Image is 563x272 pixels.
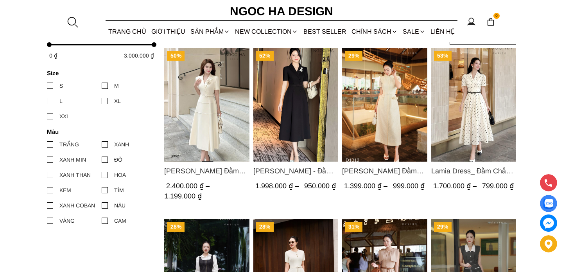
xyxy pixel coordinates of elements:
a: Product image - Lamia Dress_ Đầm Chấm Bi Cổ Vest Màu Kem D1003 [431,48,516,162]
span: Lamia Dress_ Đầm Chấm Bi Cổ Vest Màu Kem D1003 [431,166,516,177]
span: 999.000 ₫ [393,182,425,190]
img: img-CART-ICON-ksit0nf1 [486,18,495,26]
div: XANH [114,140,129,149]
span: 0 ₫ [49,52,57,59]
div: KEM [59,186,71,195]
span: 1.199.000 ₫ [164,192,202,200]
span: 0 [493,13,500,19]
a: NEW COLLECTION [233,21,301,42]
img: Catherine Dress_ Đầm Ren Đính Hoa Túi Màu Kem D1012 [342,48,427,162]
div: SẢN PHẨM [188,21,233,42]
a: Link to Irene Dress - Đầm Vest Dáng Xòe Kèm Đai D713 [253,166,339,177]
h4: Size [47,70,151,76]
div: XXL [59,112,70,121]
img: Display image [543,199,553,209]
span: [PERSON_NAME] - Đầm Vest Dáng Xòe Kèm Đai D713 [253,166,339,177]
span: 1.700.000 ₫ [433,182,479,190]
a: GIỚI THIỆU [149,21,188,42]
div: M [114,81,119,90]
img: Louisa Dress_ Đầm Cổ Vest Cài Hoa Tùng May Gân Nổi Kèm Đai Màu Bee D952 [164,48,249,162]
a: Ngoc Ha Design [223,2,340,21]
a: Product image - Catherine Dress_ Đầm Ren Đính Hoa Túi Màu Kem D1012 [342,48,427,162]
a: Link to Catherine Dress_ Đầm Ren Đính Hoa Túi Màu Kem D1012 [342,166,427,177]
a: Link to Louisa Dress_ Đầm Cổ Vest Cài Hoa Tùng May Gân Nổi Kèm Đai Màu Bee D952 [164,166,249,177]
div: TÍM [114,186,124,195]
div: L [59,97,63,105]
a: Product image - Louisa Dress_ Đầm Cổ Vest Cài Hoa Tùng May Gân Nổi Kèm Đai Màu Bee D952 [164,48,249,162]
div: XL [114,97,121,105]
div: XANH COBAN [59,201,95,210]
img: Lamia Dress_ Đầm Chấm Bi Cổ Vest Màu Kem D1003 [431,48,516,162]
span: [PERSON_NAME] Đầm Cổ Vest Cài Hoa Tùng May Gân Nổi Kèm Đai Màu Bee D952 [164,166,249,177]
div: XANH MIN [59,155,86,164]
a: LIÊN HỆ [428,21,457,42]
div: ĐỎ [114,155,122,164]
div: Chính sách [349,21,400,42]
div: VÀNG [59,216,75,225]
div: S [59,81,63,90]
a: TRANG CHỦ [106,21,149,42]
div: NÂU [114,201,126,210]
div: HOA [114,171,126,179]
span: [PERSON_NAME] Đầm Ren Đính Hoa Túi Màu Kem D1012 [342,166,427,177]
span: 799.000 ₫ [482,182,514,190]
span: 2.400.000 ₫ [166,182,212,190]
div: CAM [114,216,126,225]
div: TRẮNG [59,140,79,149]
div: XANH THAN [59,171,91,179]
a: Product image - Irene Dress - Đầm Vest Dáng Xòe Kèm Đai D713 [253,48,339,162]
a: Link to Lamia Dress_ Đầm Chấm Bi Cổ Vest Màu Kem D1003 [431,166,516,177]
a: SALE [400,21,428,42]
span: 1.399.000 ₫ [344,182,389,190]
span: 3.000.000 ₫ [124,52,154,59]
a: messenger [540,214,557,232]
a: Display image [540,195,557,212]
span: 1.998.000 ₫ [255,182,301,190]
span: 950.000 ₫ [304,182,336,190]
h4: Màu [47,128,151,135]
img: Irene Dress - Đầm Vest Dáng Xòe Kèm Đai D713 [253,48,339,162]
a: BEST SELLER [301,21,349,42]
